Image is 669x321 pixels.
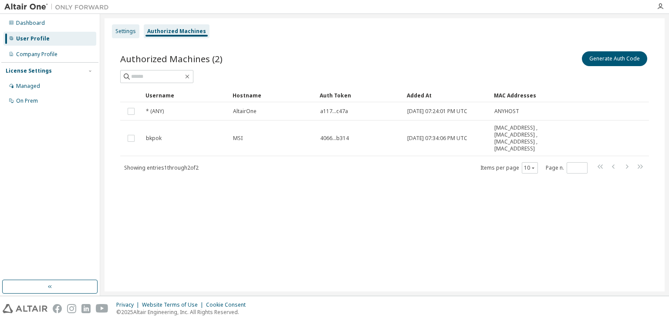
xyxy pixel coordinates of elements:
div: Hostname [233,88,313,102]
span: a117...c47a [320,108,348,115]
img: altair_logo.svg [3,304,47,313]
span: [MAC_ADDRESS] , [MAC_ADDRESS] , [MAC_ADDRESS] , [MAC_ADDRESS] [494,124,560,152]
div: Added At [407,88,487,102]
span: Authorized Machines (2) [120,53,223,65]
span: ANYHOST [494,108,519,115]
div: Managed [16,83,40,90]
div: Company Profile [16,51,57,58]
span: AltairOne [233,108,257,115]
div: Authorized Machines [147,28,206,35]
img: facebook.svg [53,304,62,313]
div: Settings [115,28,136,35]
div: Website Terms of Use [142,301,206,308]
span: MSI [233,135,243,142]
img: instagram.svg [67,304,76,313]
span: Showing entries 1 through 2 of 2 [124,164,199,171]
div: User Profile [16,35,50,42]
button: 10 [524,164,536,171]
div: Username [145,88,226,102]
div: Privacy [116,301,142,308]
img: youtube.svg [96,304,108,313]
span: [DATE] 07:34:06 PM UTC [407,135,467,142]
p: © 2025 Altair Engineering, Inc. All Rights Reserved. [116,308,251,316]
span: bkpok [146,135,162,142]
div: On Prem [16,97,38,104]
button: Generate Auth Code [582,51,647,66]
img: linkedin.svg [81,304,91,313]
span: [DATE] 07:24:01 PM UTC [407,108,467,115]
span: Items per page [480,162,538,174]
span: 4066...b314 [320,135,349,142]
span: Page n. [546,162,588,174]
img: Altair One [4,3,113,11]
div: Dashboard [16,20,45,27]
div: License Settings [6,67,52,74]
span: * (ANY) [146,108,164,115]
div: Auth Token [320,88,400,102]
div: MAC Addresses [494,88,560,102]
div: Cookie Consent [206,301,251,308]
